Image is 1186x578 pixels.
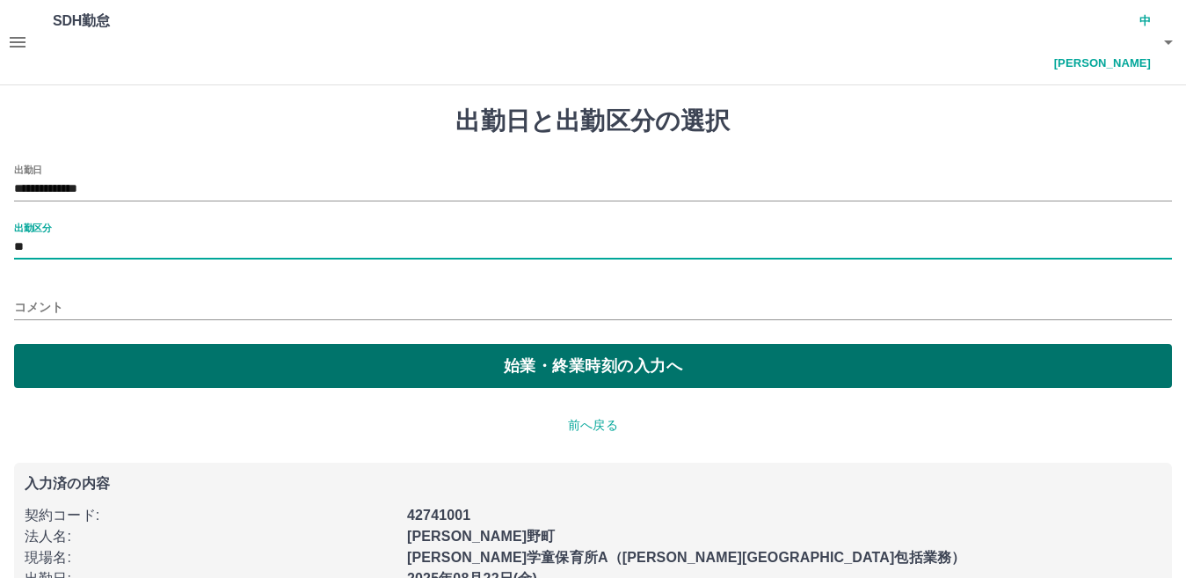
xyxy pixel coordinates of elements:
[407,508,470,523] b: 42741001
[25,505,397,526] p: 契約コード :
[14,344,1172,388] button: 始業・終業時刻の入力へ
[25,547,397,568] p: 現場名 :
[14,221,51,234] label: 出勤区分
[14,106,1172,136] h1: 出勤日と出勤区分の選択
[25,477,1161,491] p: 入力済の内容
[25,526,397,547] p: 法人名 :
[14,416,1172,435] p: 前へ戻る
[407,550,965,565] b: [PERSON_NAME]学童保育所A（[PERSON_NAME][GEOGRAPHIC_DATA]包括業務）
[14,163,42,176] label: 出勤日
[407,529,556,544] b: [PERSON_NAME]野町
